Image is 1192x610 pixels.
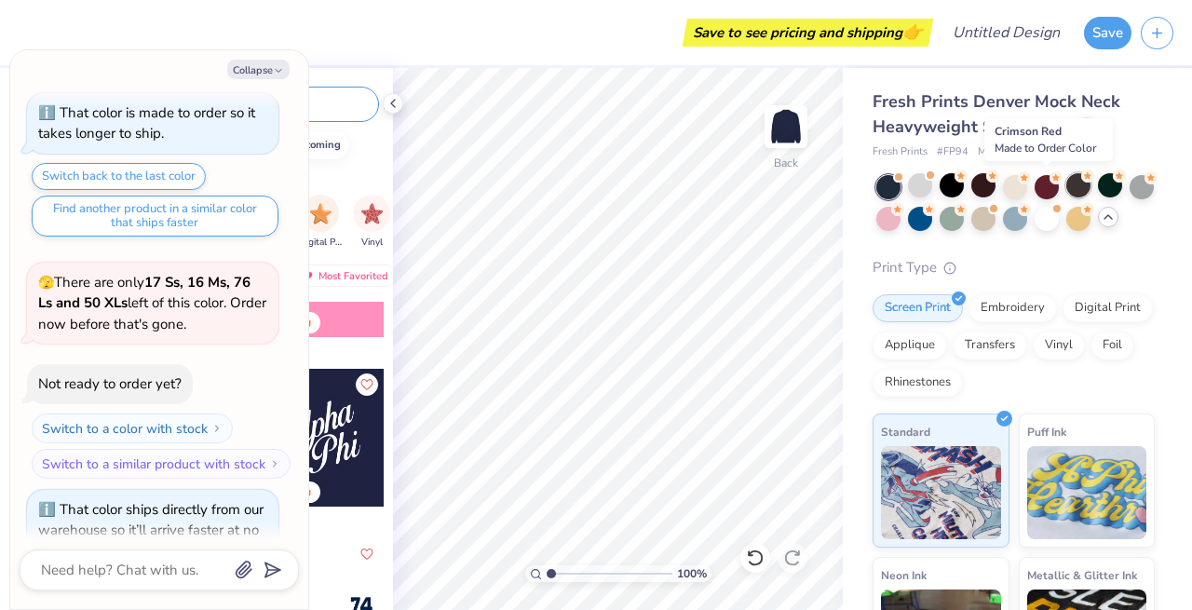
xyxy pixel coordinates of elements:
[995,141,1096,156] span: Made to Order Color
[881,446,1001,539] img: Standard
[32,196,278,237] button: Find another product in a similar color that ships faster
[32,449,291,479] button: Switch to a similar product with stock
[774,155,798,171] div: Back
[1090,332,1134,359] div: Foil
[310,203,332,224] img: Digital Print Image
[953,332,1027,359] div: Transfers
[361,236,383,250] span: Vinyl
[227,60,290,79] button: Collapse
[978,144,1071,160] span: Minimum Order: 50 +
[299,236,342,250] span: Digital Print
[211,423,223,434] img: Switch to a color with stock
[38,273,251,313] strong: 17 Ss, 16 Ms, 76 Ls and 50 XLs
[873,294,963,322] div: Screen Print
[291,264,397,287] div: Most Favorited
[353,195,390,250] button: filter button
[38,103,255,143] div: That color is made to order so it takes longer to ship.
[968,294,1057,322] div: Embroidery
[38,500,264,561] div: That color ships directly from our warehouse so it’ll arrive faster at no extra cost.
[873,332,947,359] div: Applique
[677,565,707,582] span: 100 %
[356,543,378,565] button: Like
[1027,565,1137,585] span: Metallic & Glitter Ink
[937,144,968,160] span: # FP94
[32,163,206,190] button: Switch back to the last color
[873,144,928,160] span: Fresh Prints
[902,20,923,43] span: 👉
[38,274,54,291] span: 🫣
[687,19,928,47] div: Save to see pricing and shipping
[299,195,342,250] div: filter for Digital Print
[881,565,927,585] span: Neon Ink
[1084,17,1131,49] button: Save
[873,257,1155,278] div: Print Type
[1033,332,1085,359] div: Vinyl
[299,195,342,250] button: filter button
[361,203,383,224] img: Vinyl Image
[356,373,378,396] button: Like
[984,118,1113,161] div: Crimson Red
[1063,294,1153,322] div: Digital Print
[32,413,233,443] button: Switch to a color with stock
[353,195,390,250] div: filter for Vinyl
[38,273,266,333] span: There are only left of this color. Order now before that's gone.
[1027,446,1147,539] img: Puff Ink
[38,374,182,393] div: Not ready to order yet?
[873,90,1120,138] span: Fresh Prints Denver Mock Neck Heavyweight Sweatshirt
[1027,422,1066,441] span: Puff Ink
[767,108,805,145] img: Back
[873,369,963,397] div: Rhinestones
[938,14,1075,51] input: Untitled Design
[269,458,280,469] img: Switch to a similar product with stock
[881,422,930,441] span: Standard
